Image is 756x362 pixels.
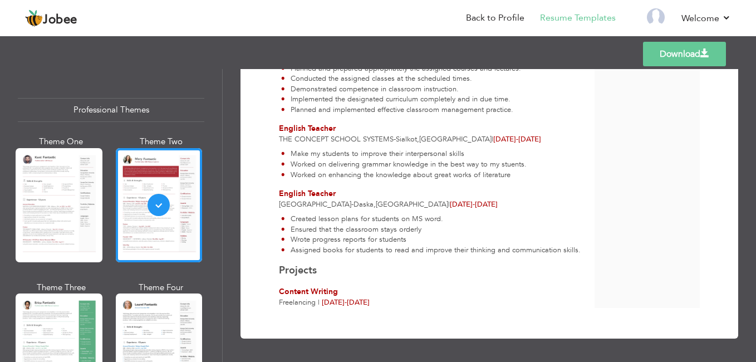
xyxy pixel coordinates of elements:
li: Planned and implemented effective classroom management practice. [281,105,521,115]
li: Assigned books for students to read and improve their thinking and communication skills. [281,245,581,256]
a: Download [643,42,726,66]
li: Make my students to improve their interpersonal skills [281,149,527,159]
span: English Teacher [279,188,336,199]
span: Jobee [43,14,77,26]
a: Resume Templates [540,12,616,25]
a: Welcome [681,12,731,25]
a: Jobee [25,9,77,27]
img: jobee.io [25,9,43,27]
span: , [417,134,419,144]
span: | [492,134,493,144]
div: Theme One [18,136,105,148]
span: - [345,297,347,307]
img: Profile Img [647,8,665,26]
span: [DATE] [450,199,475,209]
span: English Teacher [279,123,336,134]
li: Created lesson plans for students on MS word. [281,214,581,224]
span: - [516,134,518,144]
span: Freelancing [279,297,316,307]
span: [GEOGRAPHIC_DATA] [419,134,492,144]
div: Theme Four [118,282,205,293]
a: Back to Profile [466,12,524,25]
div: Theme Two [118,136,205,148]
li: Conducted the assigned classes at the scheduled times. [281,74,521,84]
span: [GEOGRAPHIC_DATA] [376,199,448,209]
span: [DATE] [493,134,518,144]
span: Content Writing [279,286,338,297]
span: , [374,199,376,209]
span: - [473,199,475,209]
span: [DATE] [450,199,498,209]
li: Demonstrated competence in classroom instruction. [281,84,521,95]
span: Sialkot [396,134,417,144]
span: [GEOGRAPHIC_DATA] [279,199,351,209]
span: - [394,134,396,144]
div: Professional Themes [18,98,204,122]
span: | [318,297,320,307]
span: Projects [279,263,317,277]
span: | [448,199,450,209]
li: Implemented the designated curriculum completely and in due time. [281,94,521,105]
span: [DATE] [DATE] [322,297,370,307]
li: Wrote progress reports for students [281,234,581,245]
li: Worked on enhancing the knowledge about great works of literature [281,170,527,180]
span: The Concept School Systems [279,134,394,144]
li: Worked on delivering grammar knowledge in the best way to my stuents. [281,159,527,170]
li: Ensured that the classroom stays orderly [281,224,581,235]
span: [DATE] [493,134,541,144]
span: Daska [354,199,374,209]
div: Theme Three [18,282,105,293]
span: - [351,199,354,209]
